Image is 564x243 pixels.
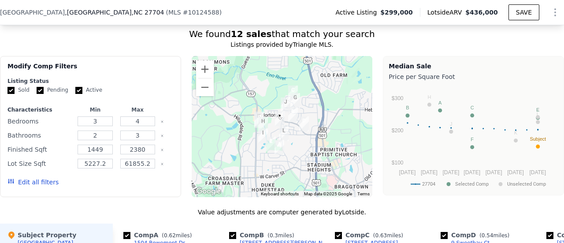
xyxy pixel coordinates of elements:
div: Comp B [229,231,298,239]
label: Pending [37,86,68,94]
button: Show Options [546,4,564,21]
span: Map data ©2025 Google [304,191,352,196]
text: L [537,112,539,117]
text: I [538,107,539,112]
span: ( miles) [264,232,297,239]
text: A [438,100,442,105]
span: Lotside ARV [427,8,465,17]
button: SAVE [508,4,539,20]
text: [DATE] [530,169,546,176]
div: Bedrooms [7,115,72,127]
text: F [471,137,474,142]
button: Clear [160,148,164,152]
text: [DATE] [443,169,460,176]
button: Zoom out [196,79,214,96]
text: J [450,121,453,127]
input: Sold [7,87,15,94]
text: [DATE] [486,169,502,176]
button: Keyboard shortcuts [261,191,299,197]
div: 5 Tartan Ct [263,133,279,155]
span: , [GEOGRAPHIC_DATA] [65,8,164,17]
text: C [471,105,474,110]
div: 1002 Horton Rd [285,104,301,126]
text: $300 [392,95,404,101]
div: Bathrooms [7,129,72,142]
text: Subject [530,136,546,142]
div: Max [118,106,157,113]
text: [DATE] [464,169,481,176]
div: 7 Jadewood Ct [251,109,267,131]
text: $200 [392,127,404,134]
svg: A chart. [389,83,556,193]
span: MLS [168,9,181,16]
text: 27704 [422,181,435,187]
span: 0.54 [482,232,493,239]
span: 0.3 [270,232,278,239]
text: B [406,105,409,110]
text: $100 [392,160,404,166]
input: Pending [37,87,44,94]
text: [DATE] [507,169,524,176]
img: Google [194,186,223,197]
div: ( ) [166,8,222,17]
input: Active [75,87,82,94]
div: 813 Woodside Park Ln [285,82,301,104]
div: 3 Stillhouse Pl [277,94,294,116]
div: Median Sale [389,62,558,71]
div: Subject Property [7,231,76,239]
text: H [428,94,431,100]
button: Clear [160,134,164,138]
button: Clear [160,120,164,123]
div: Comp A [123,231,195,239]
div: Finished Sqft [7,143,72,156]
span: # 10124588 [183,9,219,16]
span: ( miles) [476,232,513,239]
div: 716 Sanderson Dr [287,90,304,112]
button: Zoom in [196,60,214,78]
button: Clear [160,162,164,166]
label: Active [75,86,102,94]
div: Comp D [441,231,513,239]
div: Lot Size Sqft [7,157,72,170]
div: Price per Square Foot [389,71,558,83]
strong: 12 sales [231,29,272,39]
div: 1815 Chandellay Dr [255,125,271,147]
div: Modify Comp Filters [7,62,174,78]
div: 1 Jadewood Ct [251,108,267,130]
span: Active Listing [335,8,380,17]
span: ( miles) [370,232,407,239]
div: Min [76,106,115,113]
div: 1504 Rowemont Dr [271,136,288,158]
text: E [536,107,539,112]
span: 0.63 [375,232,387,239]
div: Comp C [335,231,407,239]
span: 0.62 [164,232,176,239]
div: 2511 Stadium Dr [271,108,288,130]
text: Unselected Comp [507,181,546,187]
text: K [514,130,518,135]
label: Sold [7,86,30,94]
a: Terms (opens in new tab) [357,191,370,196]
span: ( miles) [158,232,195,239]
a: Open this area in Google Maps (opens a new window) [194,186,223,197]
div: 9 Sweetbay Ct [296,113,312,135]
text: Selected Comp [455,181,489,187]
span: $436,000 [465,9,498,16]
div: Characteristics [7,106,72,113]
span: $299,000 [380,8,413,17]
text: [DATE] [399,169,416,176]
div: 1800 Cannon Dr [255,113,271,135]
div: 2205 Elk River Dr [275,123,292,145]
div: Listing Status [7,78,174,85]
span: , NC 27704 [132,9,164,16]
text: [DATE] [421,169,438,176]
button: Edit all filters [7,178,59,187]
